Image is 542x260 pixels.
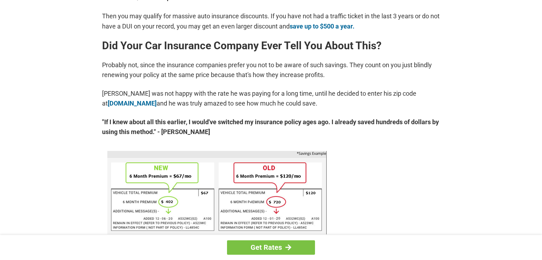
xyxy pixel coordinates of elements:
[107,151,327,234] img: savings
[290,23,354,30] a: save up to $500 a year.
[102,60,440,80] p: Probably not, since the insurance companies prefer you not to be aware of such savings. They coun...
[108,100,157,107] a: [DOMAIN_NAME]
[227,240,315,255] a: Get Rates
[102,117,440,137] strong: "If I knew about all this earlier, I would've switched my insurance policy ages ago. I already sa...
[102,40,440,51] h2: Did Your Car Insurance Company Ever Tell You About This?
[102,89,440,108] p: [PERSON_NAME] was not happy with the rate he was paying for a long time, until he decided to ente...
[102,11,440,31] p: Then you may qualify for massive auto insurance discounts. If you have not had a traffic ticket i...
